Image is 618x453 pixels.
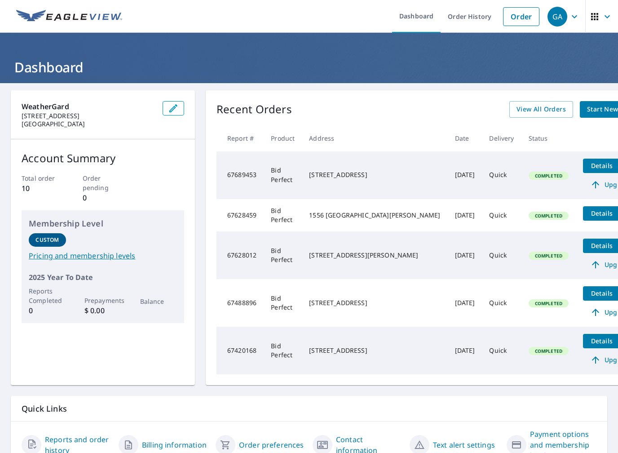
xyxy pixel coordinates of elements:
[309,298,440,307] div: [STREET_ADDRESS]
[482,199,521,231] td: Quick
[216,279,264,327] td: 67488896
[588,289,615,298] span: Details
[302,125,447,151] th: Address
[216,125,264,151] th: Report #
[22,173,62,183] p: Total order
[84,296,122,305] p: Prepayments
[216,231,264,279] td: 67628012
[264,327,302,374] td: Bid Perfect
[503,7,539,26] a: Order
[448,125,482,151] th: Date
[264,279,302,327] td: Bid Perfect
[530,348,568,354] span: Completed
[22,112,155,120] p: [STREET_ADDRESS]
[29,305,66,316] p: 0
[588,209,615,218] span: Details
[140,297,177,306] p: Balance
[448,231,482,279] td: [DATE]
[29,272,177,283] p: 2025 Year To Date
[83,173,124,192] p: Order pending
[264,125,302,151] th: Product
[448,151,482,199] td: [DATE]
[547,7,567,27] div: GA
[530,253,568,259] span: Completed
[309,211,440,220] div: 1556 [GEOGRAPHIC_DATA][PERSON_NAME]
[216,199,264,231] td: 67628459
[22,150,184,166] p: Account Summary
[530,173,568,179] span: Completed
[433,440,495,450] a: Text alert settings
[482,151,521,199] td: Quick
[22,183,62,194] p: 10
[29,250,177,261] a: Pricing and membership levels
[239,440,304,450] a: Order preferences
[29,218,177,230] p: Membership Level
[521,125,576,151] th: Status
[530,300,568,306] span: Completed
[588,241,615,250] span: Details
[309,346,440,355] div: [STREET_ADDRESS]
[216,327,264,374] td: 67420168
[29,286,66,305] p: Reports Completed
[482,231,521,279] td: Quick
[482,279,521,327] td: Quick
[22,101,155,112] p: WeatherGard
[142,440,207,450] a: Billing information
[22,120,155,128] p: [GEOGRAPHIC_DATA]
[516,104,566,115] span: View All Orders
[588,337,615,345] span: Details
[309,251,440,260] div: [STREET_ADDRESS][PERSON_NAME]
[16,10,122,23] img: EV Logo
[509,101,573,118] a: View All Orders
[448,279,482,327] td: [DATE]
[309,170,440,179] div: [STREET_ADDRESS]
[11,58,607,76] h1: Dashboard
[448,327,482,374] td: [DATE]
[264,151,302,199] td: Bid Perfect
[22,403,596,414] p: Quick Links
[530,213,568,219] span: Completed
[482,327,521,374] td: Quick
[264,199,302,231] td: Bid Perfect
[448,199,482,231] td: [DATE]
[83,192,124,203] p: 0
[588,161,615,170] span: Details
[216,151,264,199] td: 67689453
[84,305,122,316] p: $ 0.00
[482,125,521,151] th: Delivery
[35,236,59,244] p: Custom
[216,101,292,118] p: Recent Orders
[264,231,302,279] td: Bid Perfect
